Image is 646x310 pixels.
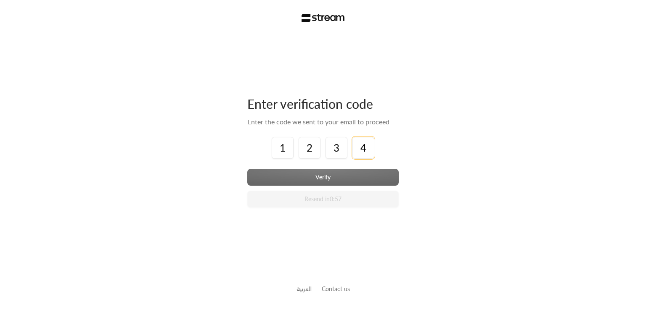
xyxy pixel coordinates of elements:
a: العربية [297,281,312,297]
button: Contact us [322,284,350,293]
img: Stream Logo [302,14,345,22]
div: Enter verification code [247,96,399,112]
a: Contact us [322,285,350,292]
div: Enter the code we sent to your email to proceed [247,117,399,127]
